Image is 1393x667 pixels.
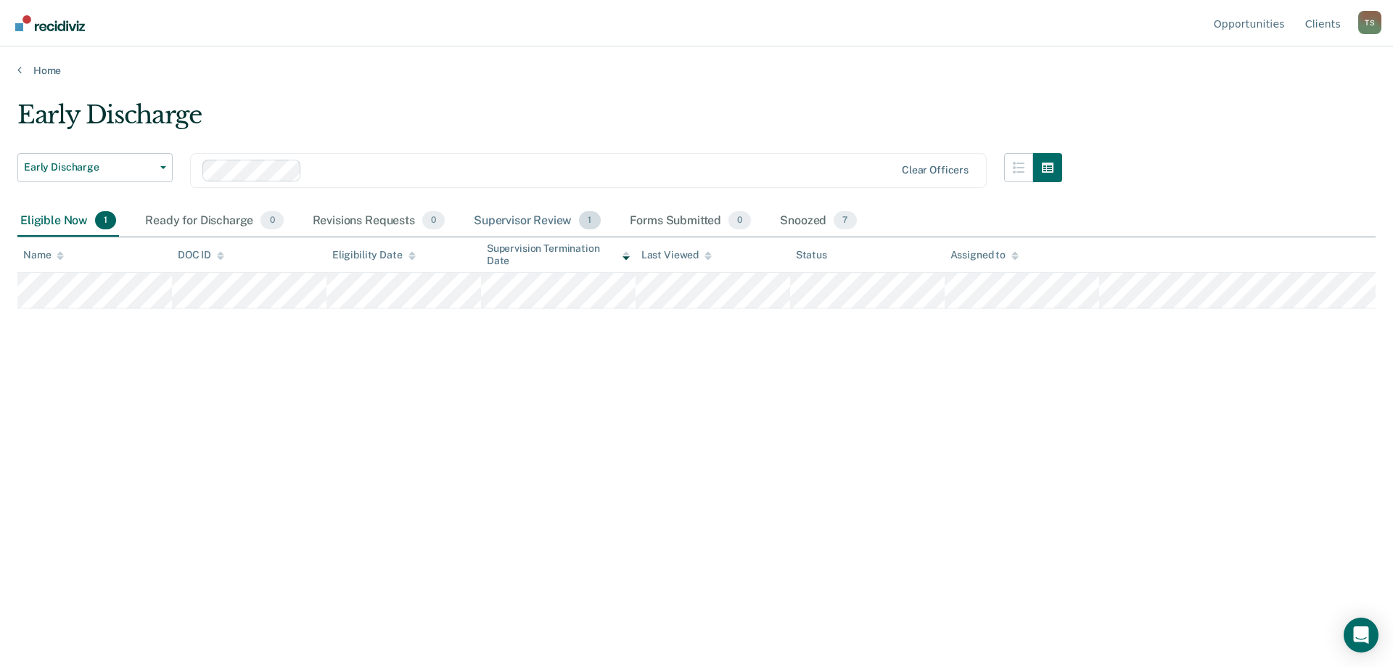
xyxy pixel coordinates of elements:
[1358,11,1381,34] button: Profile dropdown button
[834,211,856,230] span: 7
[142,205,286,237] div: Ready for Discharge0
[310,205,448,237] div: Revisions Requests0
[1344,618,1378,652] div: Open Intercom Messenger
[17,64,1376,77] a: Home
[17,100,1062,142] div: Early Discharge
[796,249,827,261] div: Status
[728,211,751,230] span: 0
[641,249,712,261] div: Last Viewed
[777,205,859,237] div: Snoozed7
[950,249,1019,261] div: Assigned to
[902,164,969,176] div: Clear officers
[471,205,604,237] div: Supervisor Review1
[24,161,155,173] span: Early Discharge
[15,15,85,31] img: Recidiviz
[23,249,64,261] div: Name
[627,205,755,237] div: Forms Submitted0
[17,153,173,182] button: Early Discharge
[487,242,630,267] div: Supervision Termination Date
[178,249,224,261] div: DOC ID
[95,211,116,230] span: 1
[332,249,416,261] div: Eligibility Date
[1358,11,1381,34] div: T S
[260,211,283,230] span: 0
[422,211,445,230] span: 0
[579,211,600,230] span: 1
[17,205,119,237] div: Eligible Now1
